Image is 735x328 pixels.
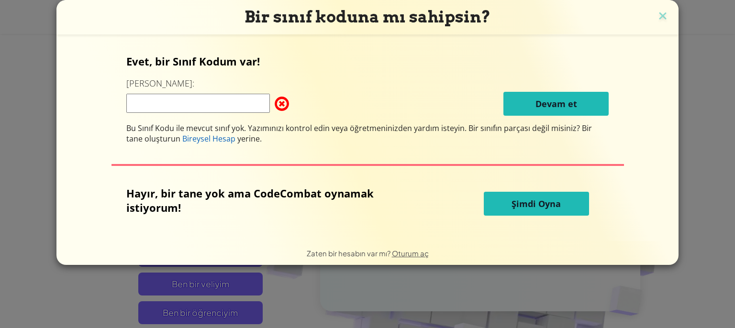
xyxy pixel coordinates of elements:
span: Şimdi Oyna [512,198,561,209]
span: Bu Sınıf Kodu ile mevcut sınıf yok. Yazımınızı kontrol edin veya öğretmeninizden yardım isteyin. [126,123,468,133]
span: yerine. [235,133,262,144]
img: close icon [657,10,669,24]
span: Bireysel Hesap [182,133,235,144]
button: Devam et [503,92,609,116]
button: Şimdi Oyna [484,192,589,216]
span: Devam et [535,98,577,109]
a: Oturum aç [392,249,429,258]
p: Hayır, bir tane yok ama CodeCombat oynamak istiyorum! [126,186,416,215]
span: Bir sınıfın parçası değil misiniz? Bir tane oluşturun [126,123,592,144]
label: [PERSON_NAME]: [126,77,194,89]
p: Evet, bir Sınıf Kodum var! [126,54,609,68]
span: Zaten bir hesabın var mı? [307,249,392,258]
span: Bir sınıf koduna mı sahipsin? [245,7,490,26]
